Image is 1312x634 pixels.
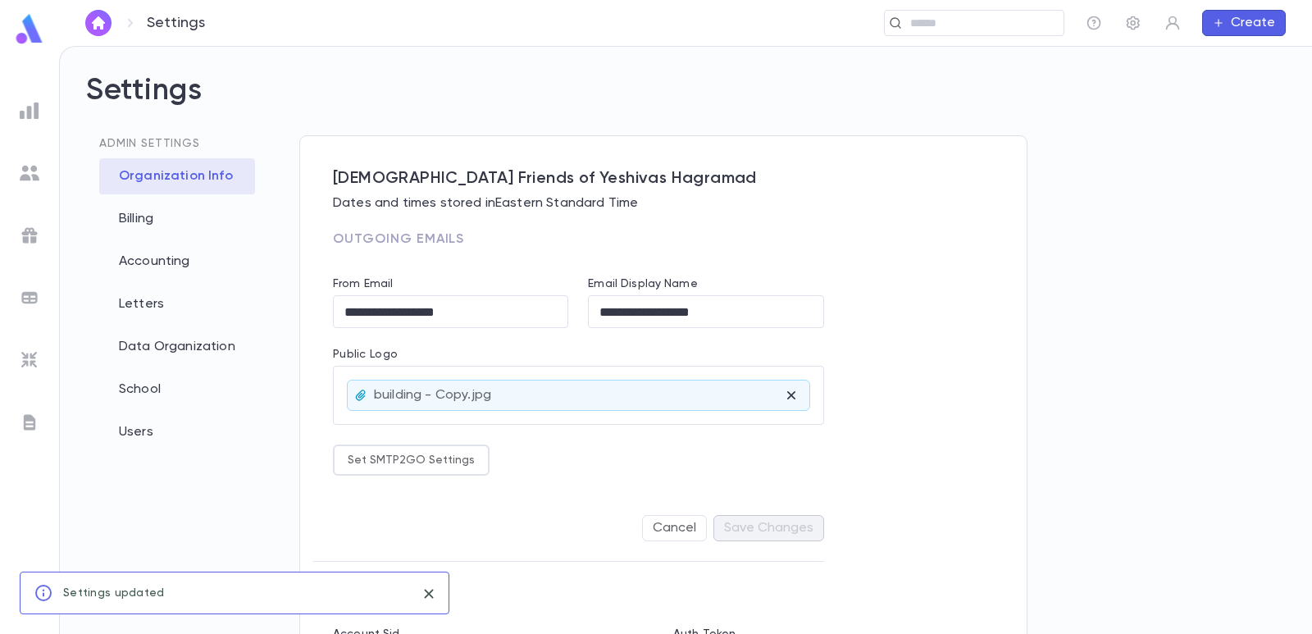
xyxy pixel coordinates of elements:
[20,350,39,370] img: imports_grey.530a8a0e642e233f2baf0ef88e8c9fcb.svg
[20,101,39,121] img: reports_grey.c525e4749d1bce6a11f5fe2a8de1b229.svg
[20,288,39,308] img: batches_grey.339ca447c9d9533ef1741baa751efc33.svg
[63,577,164,609] div: Settings updated
[147,14,205,32] p: Settings
[20,226,39,245] img: campaigns_grey.99e729a5f7ee94e3726e6486bddda8f1.svg
[333,169,994,189] span: [DEMOGRAPHIC_DATA] Friends of Yeshivas Hagramad
[333,348,824,366] p: Public Logo
[20,163,39,183] img: students_grey.60c7aba0da46da39d6d829b817ac14fc.svg
[99,372,255,408] div: School
[588,277,698,290] label: Email Display Name
[333,195,994,212] p: Dates and times stored in Eastern Standard Time
[86,73,1286,135] h2: Settings
[99,158,255,194] div: Organization Info
[1202,10,1286,36] button: Create
[89,16,108,30] img: home_white.a664292cf8c1dea59945f0da9f25487c.svg
[374,387,491,404] p: building - Copy.jpg
[99,244,255,280] div: Accounting
[333,445,490,476] button: Set SMTP2GO Settings
[642,515,707,541] button: Cancel
[13,13,46,45] img: logo
[416,581,442,607] button: close
[99,286,255,322] div: Letters
[333,233,464,246] span: Outgoing Emails
[333,277,393,290] label: From Email
[99,201,255,237] div: Billing
[99,329,255,365] div: Data Organization
[20,413,39,432] img: letters_grey.7941b92b52307dd3b8a917253454ce1c.svg
[99,138,200,149] span: Admin Settings
[99,414,255,450] div: Users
